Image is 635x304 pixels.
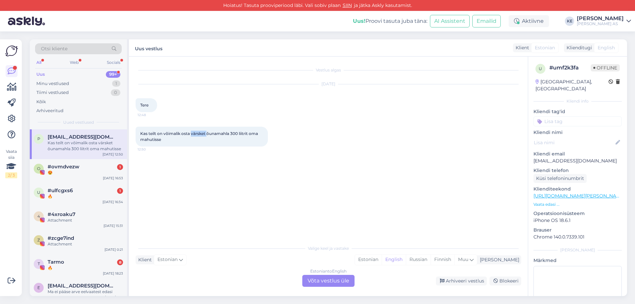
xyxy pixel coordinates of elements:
div: Uus [36,71,45,78]
a: SIIN [341,2,354,8]
div: Russian [406,255,431,265]
p: Chrome 140.0.7339.101 [533,234,622,240]
span: u [539,66,542,71]
span: #zcge7ind [48,235,74,241]
div: # umf2k3fa [549,64,591,72]
label: Uus vestlus [135,43,162,52]
div: 2 / 3 [5,172,17,178]
div: Estonian [355,255,382,265]
div: [DATE] 9:21 [105,295,123,300]
span: o [37,166,40,171]
p: Kliendi telefon [533,167,622,174]
div: 99+ [106,71,120,78]
span: Estonian [535,44,555,51]
span: 12:48 [138,112,162,117]
div: [DATE] 0:21 [105,247,123,252]
span: #ulfcgxs6 [48,188,73,194]
p: Operatsioonisüsteem [533,210,622,217]
div: Ma ei pääse arve eelvaatest edasi [48,289,123,295]
span: Muu [458,256,468,262]
span: Estonian [157,256,178,263]
div: Web [68,58,80,67]
div: Klienditugi [564,44,592,51]
div: 😍 [48,170,123,176]
a: [URL][DOMAIN_NAME][PERSON_NAME] [533,193,625,199]
div: Finnish [431,255,454,265]
div: [DATE] 12:50 [103,152,123,157]
span: z [37,238,40,242]
div: 🔥 [48,194,123,199]
div: Kas teilt on võimalik osta värsket õunamahla 300 liitrit oma mahutisse [48,140,123,152]
div: Tiimi vestlused [36,89,69,96]
p: Kliendi email [533,151,622,157]
div: Socials [106,58,122,67]
div: Attachment [48,241,123,247]
div: Aktiivne [509,15,549,27]
span: #4xroaku7 [48,211,75,217]
div: Minu vestlused [36,80,69,87]
div: All [35,58,43,67]
input: Lisa tag [533,116,622,126]
div: Vaata siia [5,149,17,178]
div: 1 [117,164,123,170]
span: 4 [37,214,40,219]
div: [DATE] 16:53 [103,176,123,181]
span: 12:50 [138,147,162,152]
span: Tarmo [48,259,64,265]
button: AI Assistent [430,15,470,27]
div: [PERSON_NAME] [477,256,519,263]
span: Otsi kliente [41,45,67,52]
span: e [37,285,40,290]
p: Vaata edasi ... [533,201,622,207]
a: [PERSON_NAME][PERSON_NAME] AS [577,16,631,26]
div: KE [565,17,574,26]
div: [PERSON_NAME] AS [577,21,624,26]
div: [DATE] 16:34 [103,199,123,204]
span: Offline [591,64,620,71]
img: Askly Logo [5,45,18,57]
span: #ovmdvezw [48,164,79,170]
div: Estonian to English [310,268,347,274]
div: 🔥 [48,265,123,271]
p: Märkmed [533,257,622,264]
div: Kõik [36,99,46,105]
p: Kliendi tag'id [533,108,622,115]
span: Kas teilt on võimalik osta värsket õunamahla 300 liitrit oma mahutisse [140,131,259,142]
div: 0 [111,89,120,96]
div: Proovi tasuta juba täna: [353,17,427,25]
div: Blokeeri [489,277,521,285]
div: Klient [136,256,152,263]
div: [DATE] [136,81,521,87]
input: Lisa nimi [534,139,614,146]
div: English [382,255,406,265]
div: Võta vestlus üle [302,275,355,287]
p: iPhone OS 18.6.1 [533,217,622,224]
p: Brauser [533,227,622,234]
div: [DATE] 18:23 [103,271,123,276]
p: Kliendi nimi [533,129,622,136]
div: [DATE] 15:31 [104,223,123,228]
p: Klienditeekond [533,186,622,193]
div: Arhiveeri vestlus [436,277,487,285]
div: Klient [513,44,529,51]
div: 8 [117,259,123,265]
span: eve_pettai@hotmail.com [48,283,116,289]
div: [PERSON_NAME] [533,247,622,253]
div: 1 [112,80,120,87]
span: p [37,136,40,141]
p: [EMAIL_ADDRESS][DOMAIN_NAME] [533,157,622,164]
div: Arhiveeritud [36,108,63,114]
span: Tere [140,103,148,108]
div: 1 [117,188,123,194]
b: Uus! [353,18,365,24]
div: Attachment [48,217,123,223]
div: Vestlus algas [136,67,521,73]
span: Uued vestlused [63,119,94,125]
div: [GEOGRAPHIC_DATA], [GEOGRAPHIC_DATA] [535,78,609,92]
span: u [37,190,40,195]
div: Valige keel ja vastake [136,245,521,251]
div: Kliendi info [533,98,622,104]
span: peeter.salonen@gmail.com [48,134,116,140]
span: English [598,44,615,51]
div: Küsi telefoninumbrit [533,174,587,183]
